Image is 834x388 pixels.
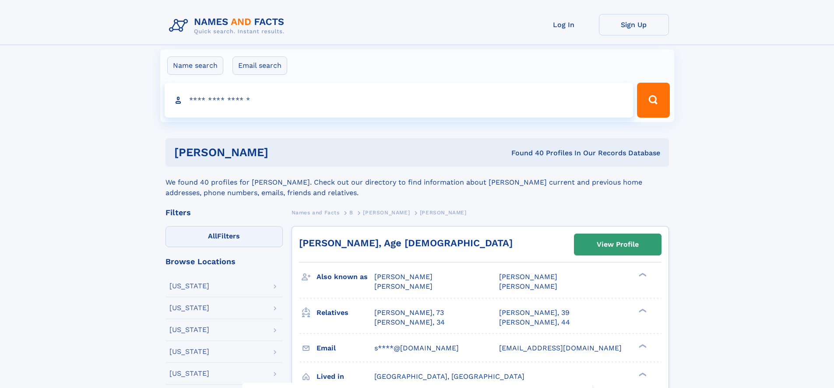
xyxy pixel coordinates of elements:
a: View Profile [574,234,661,255]
span: B [349,210,353,216]
div: View Profile [597,234,639,255]
div: ❯ [637,343,647,349]
input: search input [165,83,633,118]
a: Names and Facts [292,207,340,218]
span: [PERSON_NAME] [374,282,433,290]
div: [US_STATE] [169,326,209,333]
div: ❯ [637,272,647,278]
span: [GEOGRAPHIC_DATA], [GEOGRAPHIC_DATA] [374,372,524,381]
h3: Also known as [317,269,374,284]
h1: [PERSON_NAME] [174,147,390,158]
div: [US_STATE] [169,370,209,377]
div: [US_STATE] [169,283,209,290]
h3: Email [317,341,374,356]
span: [EMAIL_ADDRESS][DOMAIN_NAME] [499,344,622,352]
h3: Relatives [317,305,374,320]
div: We found 40 profiles for [PERSON_NAME]. Check out our directory to find information about [PERSON... [165,167,669,198]
a: [PERSON_NAME], 73 [374,308,444,318]
a: [PERSON_NAME], Age [DEMOGRAPHIC_DATA] [299,238,513,248]
a: [PERSON_NAME], 34 [374,318,445,327]
div: [US_STATE] [169,304,209,311]
span: [PERSON_NAME] [420,210,467,216]
h3: Lived in [317,369,374,384]
div: [US_STATE] [169,348,209,355]
a: B [349,207,353,218]
button: Search Button [637,83,669,118]
div: ❯ [637,371,647,377]
span: [PERSON_NAME] [363,210,410,216]
a: Sign Up [599,14,669,35]
a: [PERSON_NAME], 39 [499,308,570,318]
a: Log In [529,14,599,35]
a: [PERSON_NAME], 44 [499,318,570,327]
div: Browse Locations [165,258,283,266]
div: Found 40 Profiles In Our Records Database [390,148,660,158]
div: ❯ [637,308,647,313]
label: Name search [167,56,223,75]
img: Logo Names and Facts [165,14,292,38]
a: [PERSON_NAME] [363,207,410,218]
span: [PERSON_NAME] [374,273,433,281]
span: [PERSON_NAME] [499,273,557,281]
div: Filters [165,209,283,217]
span: [PERSON_NAME] [499,282,557,290]
label: Email search [232,56,287,75]
span: All [208,232,217,240]
label: Filters [165,226,283,247]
